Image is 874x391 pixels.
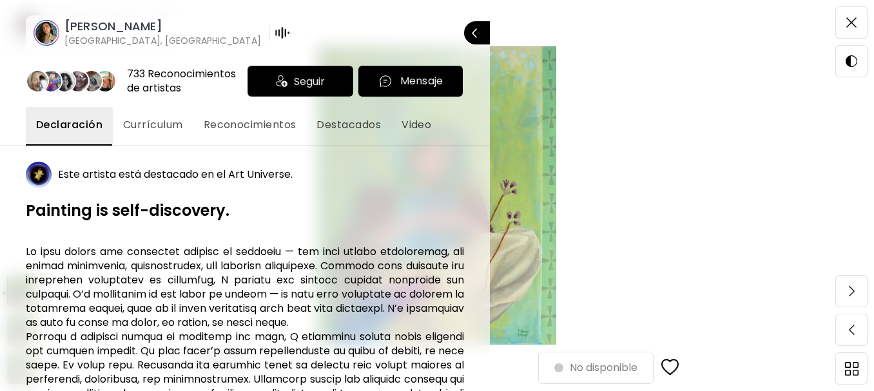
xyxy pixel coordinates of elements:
span: Reconocimientos [204,117,296,133]
span: Video [402,117,431,133]
h6: [GEOGRAPHIC_DATA], [GEOGRAPHIC_DATA] [64,34,261,47]
span: Declaración [36,117,102,133]
h6: [PERSON_NAME] [64,19,261,34]
img: chatIcon [378,74,393,88]
img: icon [276,75,287,87]
div: 733 Reconocimientos de artistas [127,67,242,95]
button: pauseOutline IconGradient Icon [275,23,291,43]
h6: Painting is self-discovery. [26,202,464,219]
span: Destacados [316,117,381,133]
p: Mensaje [400,73,443,89]
span: Seguir [294,73,325,90]
h5: Este artista está destacado en el Art Universe. [58,168,293,181]
span: Currículum [123,117,183,133]
button: chatIconMensaje [358,66,463,97]
img: pause [275,25,290,41]
div: Seguir [248,66,353,97]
